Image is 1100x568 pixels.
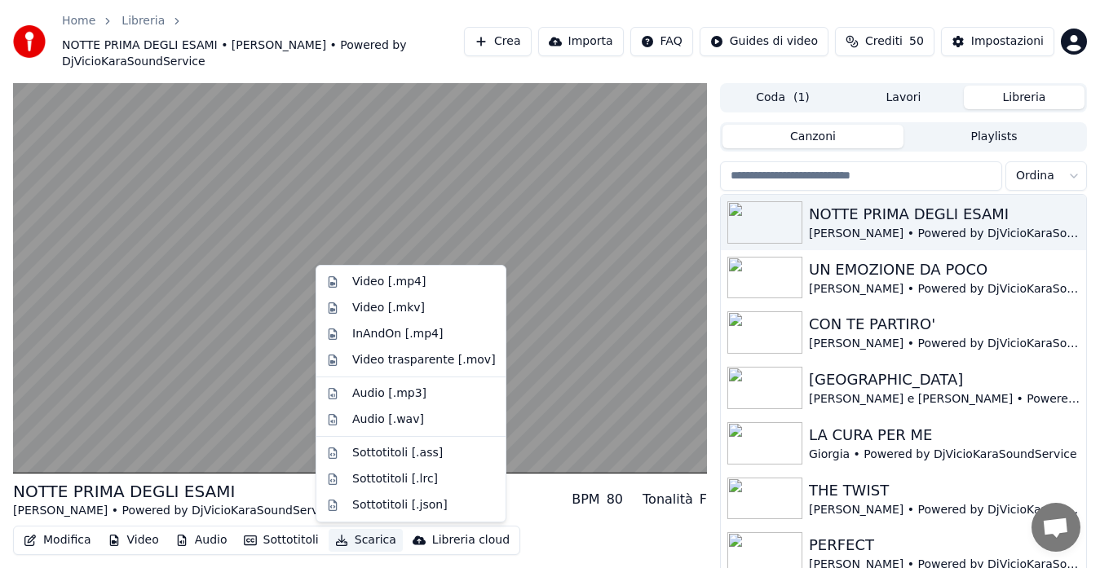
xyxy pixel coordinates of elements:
div: 80 [607,490,623,509]
div: NOTTE PRIMA DEGLI ESAMI [809,203,1080,226]
div: [PERSON_NAME] • Powered by DjVicioKaraSoundService [809,226,1080,242]
span: Ordina [1016,168,1054,184]
div: [PERSON_NAME] • Powered by DjVicioKaraSoundService [809,502,1080,518]
div: Video trasparente [.mov] [352,352,496,368]
button: Audio [169,529,234,552]
div: Video [.mkv] [352,300,425,316]
span: Crediti [865,33,903,50]
button: Scarica [329,529,403,552]
div: Tonalità [643,490,693,509]
button: FAQ [630,27,693,56]
a: Home [62,13,95,29]
div: Sottotitoli [.ass] [352,445,443,461]
a: Libreria [121,13,165,29]
div: [PERSON_NAME] • Powered by DjVicioKaraSoundService [13,503,335,519]
button: Video [101,529,166,552]
button: Sottotitoli [237,529,325,552]
div: THE TWIST [809,479,1080,502]
button: Playlists [903,125,1085,148]
div: Video [.mp4] [352,274,426,290]
div: BPM [572,490,599,509]
div: Sottotitoli [.lrc] [352,471,438,487]
div: Audio [.mp3] [352,385,426,402]
div: InAndOn [.mp4] [352,326,444,342]
div: Giorgia • Powered by DjVicioKaraSoundService [809,447,1080,463]
button: Modifica [17,529,98,552]
div: LA CURA PER ME [809,424,1080,447]
div: UN EMOZIONE DA POCO [809,258,1080,281]
div: F [700,490,707,509]
button: Impostazioni [941,27,1054,56]
div: Aprire la chat [1032,503,1080,552]
img: youka [13,25,46,58]
button: Importa [538,27,624,56]
button: Guides di video [700,27,828,56]
div: PERFECT [809,534,1080,557]
span: ( 1 ) [793,90,810,106]
button: Canzoni [722,125,903,148]
div: [PERSON_NAME] • Powered by DjVicioKaraSoundService [809,336,1080,352]
div: Impostazioni [971,33,1044,50]
div: [PERSON_NAME] e [PERSON_NAME] • Powered by DjVicioKaraSoundService [809,391,1080,407]
div: NOTTE PRIMA DEGLI ESAMI [13,480,335,503]
div: Audio [.wav] [352,412,424,428]
div: Libreria cloud [432,532,510,548]
button: Libreria [964,86,1085,109]
span: 50 [909,33,924,50]
div: [GEOGRAPHIC_DATA] [809,368,1080,391]
button: Crea [464,27,531,56]
div: CON TE PARTIRO' [809,313,1080,336]
span: NOTTE PRIMA DEGLI ESAMI • [PERSON_NAME] • Powered by DjVicioKaraSoundService [62,37,464,70]
nav: breadcrumb [62,13,464,70]
div: [PERSON_NAME] • Powered by DjVicioKaraSoundService [809,281,1080,297]
button: Crediti50 [835,27,934,56]
button: Lavori [843,86,964,109]
button: Coda [722,86,843,109]
div: Sottotitoli [.json] [352,497,448,513]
